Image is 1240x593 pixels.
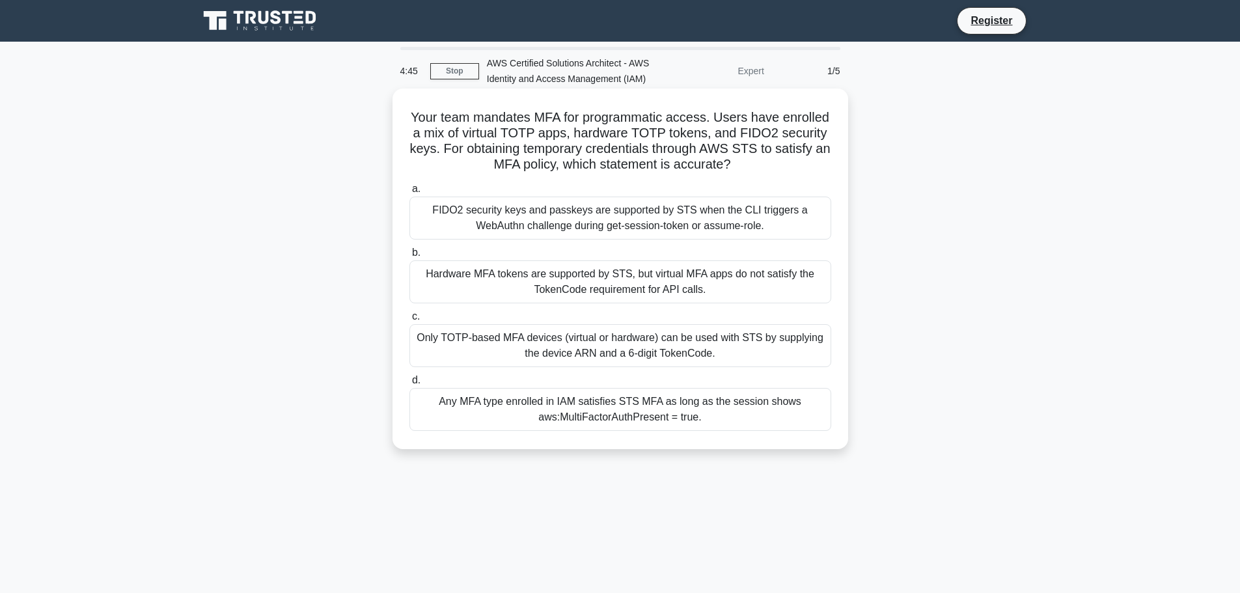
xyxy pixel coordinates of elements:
div: Only TOTP-based MFA devices (virtual or hardware) can be used with STS by supplying the device AR... [409,324,831,367]
span: c. [412,310,420,322]
span: d. [412,374,420,385]
div: Expert [658,58,772,84]
div: 4:45 [393,58,430,84]
h5: Your team mandates MFA for programmatic access. Users have enrolled a mix of virtual TOTP apps, h... [408,109,833,173]
a: Register [963,12,1020,29]
div: 1/5 [772,58,848,84]
div: Any MFA type enrolled in IAM satisfies STS MFA as long as the session shows aws:MultiFactorAuthPr... [409,388,831,431]
span: a. [412,183,420,194]
a: Stop [430,63,479,79]
span: b. [412,247,420,258]
div: AWS Certified Solutions Architect - AWS Identity and Access Management (IAM) [479,50,658,92]
div: Hardware MFA tokens are supported by STS, but virtual MFA apps do not satisfy the TokenCode requi... [409,260,831,303]
div: FIDO2 security keys and passkeys are supported by STS when the CLI triggers a WebAuthn challenge ... [409,197,831,240]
